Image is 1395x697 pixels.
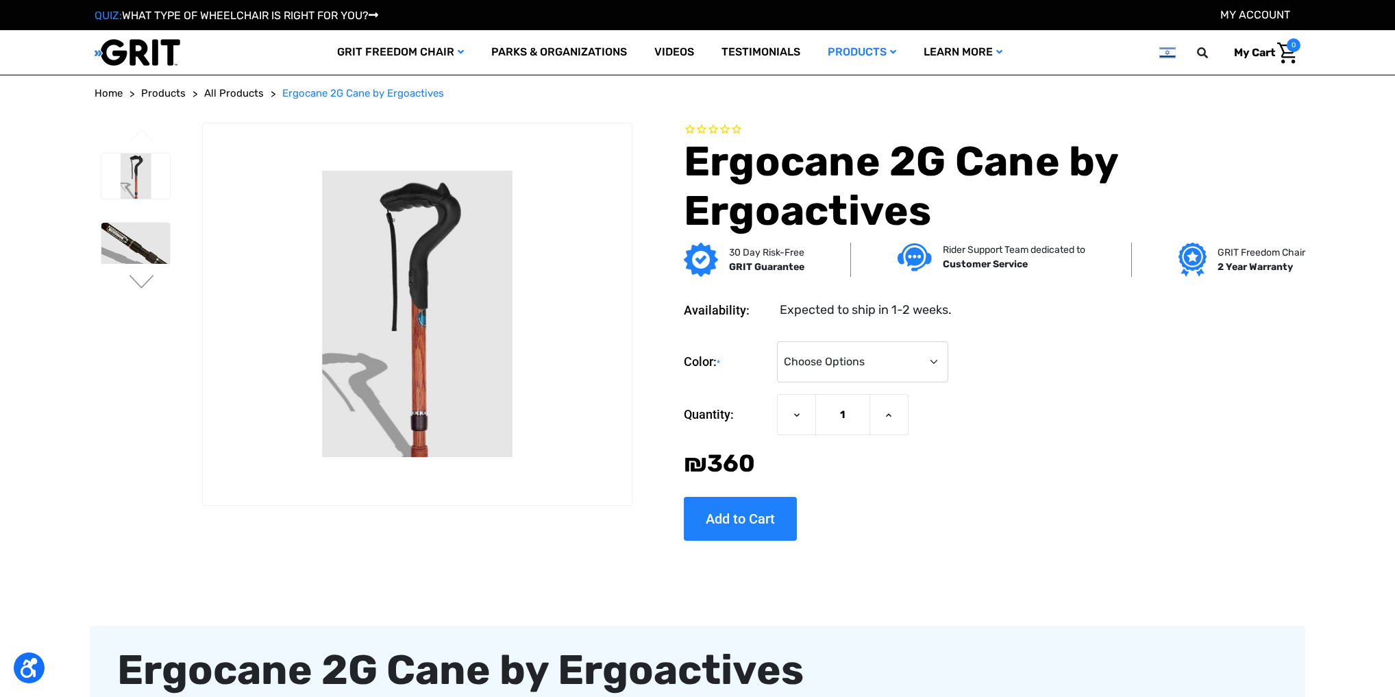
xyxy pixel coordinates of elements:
input: Add to Cart [684,497,797,541]
p: 30 Day Risk-Free [729,245,804,260]
a: Products [814,30,910,75]
a: Ergocane 2G Cane by Ergoactives [282,86,444,101]
strong: GRIT Guarantee [729,261,804,273]
a: Learn More [910,30,1016,75]
label: Color: [684,341,770,383]
a: QUIZ:WHAT TYPE OF WHEELCHAIR IS RIGHT FOR YOU? [95,9,378,22]
strong: 2 Year Warranty [1218,261,1293,273]
img: GRIT All-Terrain Wheelchair and Mobility Equipment [95,38,180,66]
img: il.png [1159,44,1176,61]
span: All Products [204,87,264,99]
img: GRIT Guarantee [684,243,718,277]
button: Go to slide 3 of 3 [127,129,156,145]
span: Ergocane 2G Cane by Ergoactives [282,87,444,99]
img: Ergocane 2G Cane by Ergoactives [101,223,170,269]
a: Videos [641,30,708,75]
a: All Products [204,86,264,101]
dt: Availability: [684,301,770,319]
span: 0 [1287,38,1300,52]
img: Ergocane 2G Cane by Ergoactives [203,171,632,457]
span: My Cart [1234,46,1275,59]
span: ₪‌360 [684,449,755,478]
a: Products [141,86,186,101]
p: GRIT Freedom Chair [1218,245,1305,260]
a: GRIT Freedom Chair [323,30,478,75]
a: Home [95,86,123,101]
p: Rider Support Team dedicated to [943,243,1085,257]
iframe: Tidio Chat [1324,609,1389,673]
span: Products [141,87,186,99]
nav: Breadcrumb [95,86,1300,101]
span: Home [95,87,123,99]
span: Rated 0.0 out of 5 stars 0 reviews [684,123,1300,138]
dd: Expected to ship in 1-2 weeks. [780,301,952,319]
input: Search [1203,38,1224,67]
button: Go to slide 2 of 3 [127,275,156,291]
strong: Customer Service [943,258,1028,270]
img: Ergocane 2G Cane by Ergoactives [101,154,170,199]
img: Grit freedom [1178,243,1207,277]
label: Quantity: [684,394,770,435]
a: Cart with 0 items [1224,38,1300,67]
img: Cart [1277,42,1297,64]
a: Account [1220,8,1290,21]
img: Customer service [898,243,932,271]
h1: Ergocane 2G Cane by Ergoactives [684,137,1300,236]
a: Parks & Organizations [478,30,641,75]
a: Testimonials [708,30,814,75]
span: QUIZ: [95,9,122,22]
